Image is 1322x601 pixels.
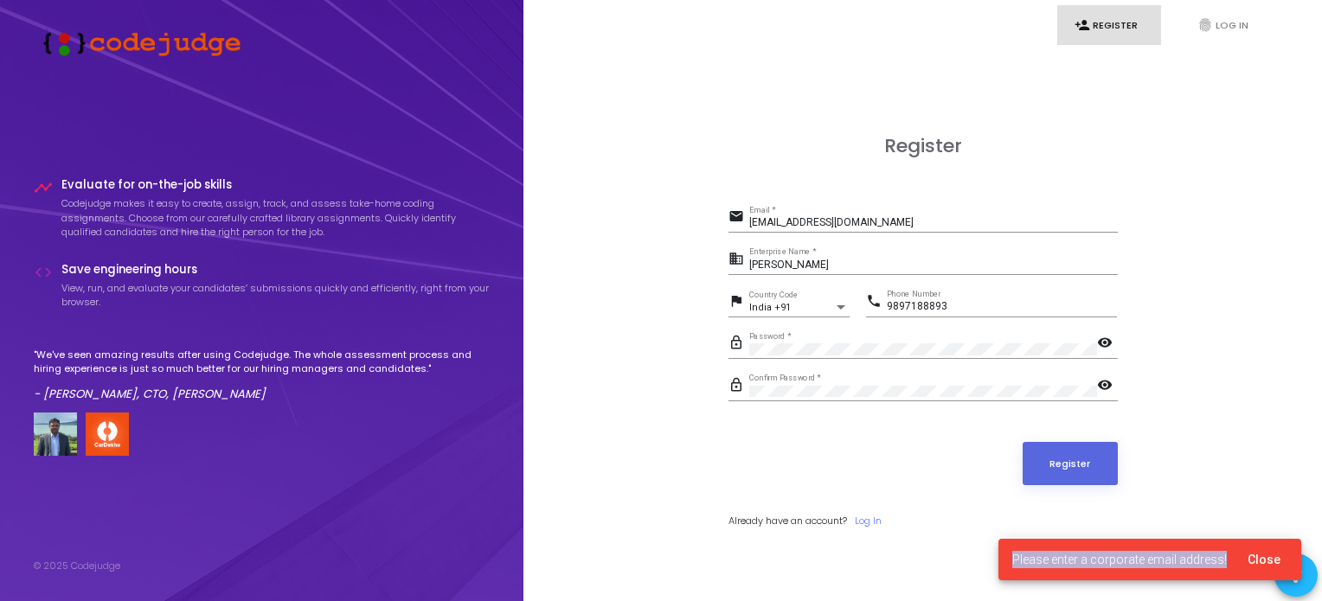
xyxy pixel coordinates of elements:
[749,302,791,313] span: India +91
[855,514,882,528] a: Log In
[1180,5,1284,46] a: fingerprintLog In
[728,135,1118,157] h3: Register
[1248,553,1280,566] span: Close
[728,250,749,271] mat-icon: business
[61,263,491,277] h4: Save engineering hours
[86,412,129,456] img: company-logo
[34,178,53,197] i: timeline
[728,514,847,527] span: Already have an account?
[1097,334,1118,355] mat-icon: visibility
[34,348,491,376] p: "We've seen amazing results after using Codejudge. The whole assessment process and hiring experi...
[34,386,266,402] em: - [PERSON_NAME], CTO, [PERSON_NAME]
[749,217,1118,229] input: Email
[887,301,1117,313] input: Phone Number
[1075,17,1090,33] i: person_add
[728,292,749,313] mat-icon: flag
[1057,5,1161,46] a: person_addRegister
[1097,376,1118,397] mat-icon: visibility
[1197,17,1213,33] i: fingerprint
[61,196,491,240] p: Codejudge makes it easy to create, assign, track, and assess take-home coding assignments. Choose...
[728,376,749,397] mat-icon: lock_outline
[61,178,491,192] h4: Evaluate for on-the-job skills
[749,259,1118,272] input: Enterprise Name
[728,334,749,355] mat-icon: lock_outline
[866,292,887,313] mat-icon: phone
[728,208,749,228] mat-icon: email
[34,559,120,573] div: © 2025 Codejudge
[1012,551,1227,568] span: Please enter a corporate email address!
[1023,442,1118,485] button: Register
[1234,544,1294,575] button: Close
[34,263,53,282] i: code
[34,412,77,456] img: user image
[61,281,491,310] p: View, run, and evaluate your candidates’ submissions quickly and efficiently, right from your bro...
